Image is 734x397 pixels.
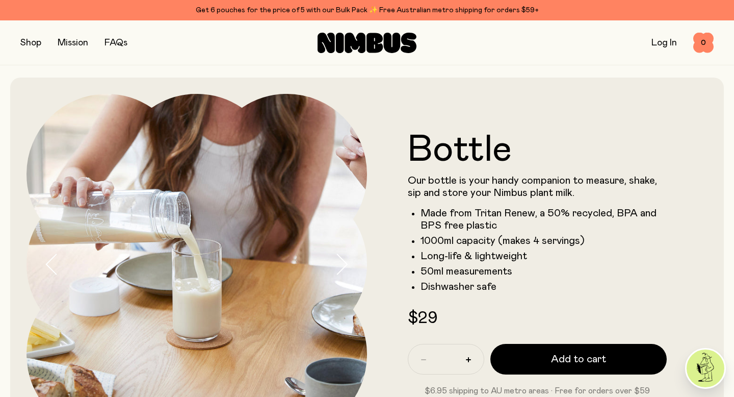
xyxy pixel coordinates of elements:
[421,281,667,293] li: Dishwasher safe
[421,265,667,278] li: 50ml measurements
[651,38,677,47] a: Log In
[408,385,667,397] p: $6.95 shipping to AU metro areas · Free for orders over $59
[551,352,606,366] span: Add to cart
[421,235,667,247] li: 1000ml capacity (makes 4 servings)
[421,207,667,232] li: Made from Tritan Renew, a 50% recycled, BPA and BPS free plastic
[104,38,127,47] a: FAQs
[687,350,724,387] img: agent
[408,310,437,327] span: $29
[408,175,667,199] p: Our bottle is your handy companion to measure, shake, sip and store your Nimbus plant milk.
[20,4,714,16] div: Get 6 pouches for the price of 5 with our Bulk Pack ✨ Free Australian metro shipping for orders $59+
[490,344,667,375] button: Add to cart
[408,132,667,168] h1: Bottle
[58,38,88,47] a: Mission
[693,33,714,53] button: 0
[421,250,667,262] li: Long-life & lightweight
